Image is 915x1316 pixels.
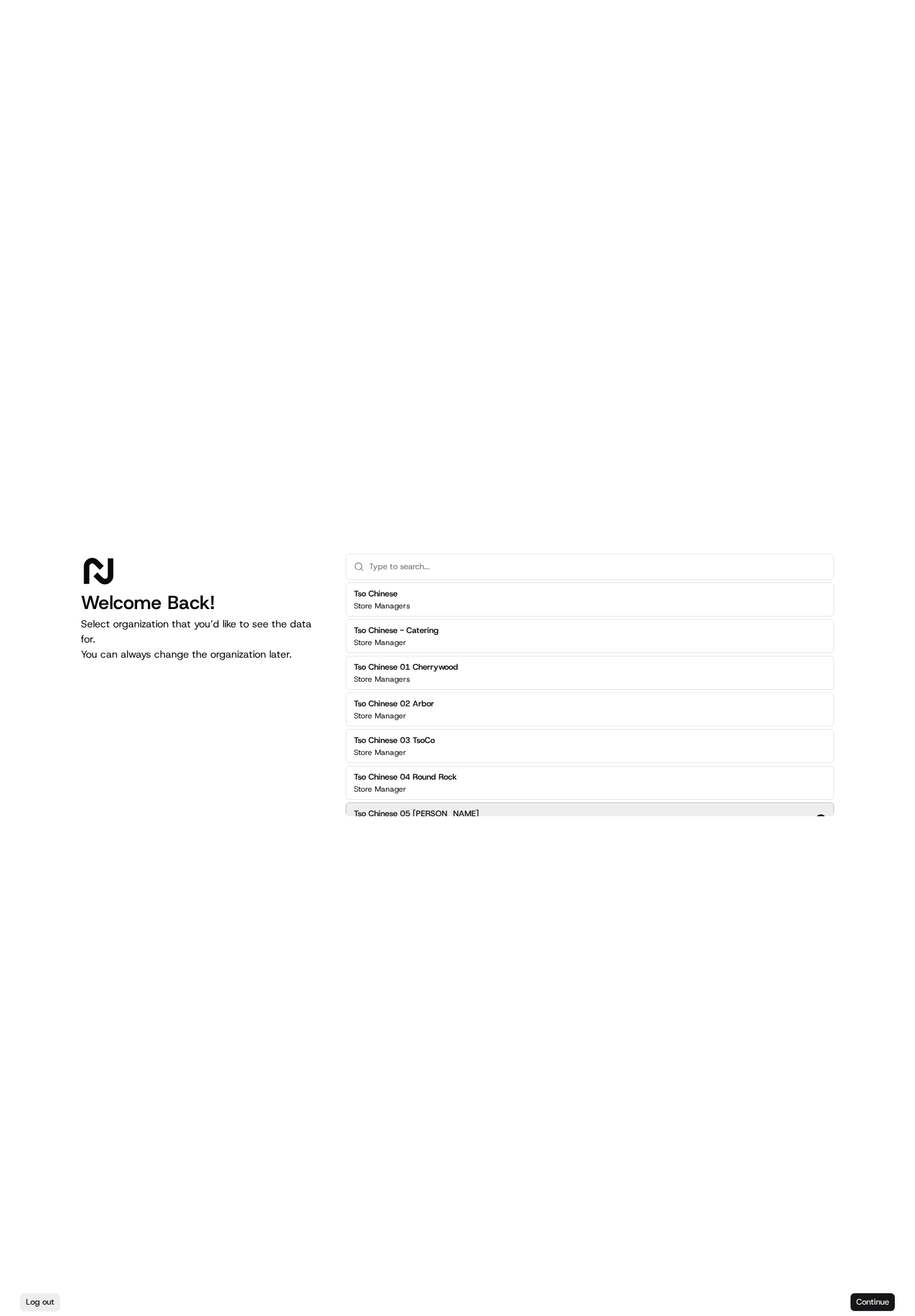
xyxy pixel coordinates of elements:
h2: Tso Chinese 04 Round Rock [354,771,457,783]
h2: Tso Chinese 01 Cherrywood [354,661,458,673]
h2: Tso Chinese [354,588,410,600]
p: Store Manager [354,747,406,758]
h1: Welcome Back! [81,591,325,614]
p: Select organization that you’d like to see the data for. You can always change the organization l... [81,617,325,662]
button: Continue [851,1293,895,1311]
div: Suggestions [346,580,834,839]
h2: Tso Chinese 05 [PERSON_NAME] [354,808,479,819]
p: Store Managers [354,601,410,611]
p: Store Manager [354,784,406,794]
input: Type to search... [369,554,826,579]
p: Store Managers [354,674,410,684]
p: Store Manager [354,637,406,648]
h2: Tso Chinese 02 Arbor [354,698,434,709]
h2: Tso Chinese 03 TsoCo [354,735,435,746]
h2: Tso Chinese - Catering [354,625,439,636]
p: Store Manager [354,711,406,721]
button: Log out [20,1293,60,1311]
